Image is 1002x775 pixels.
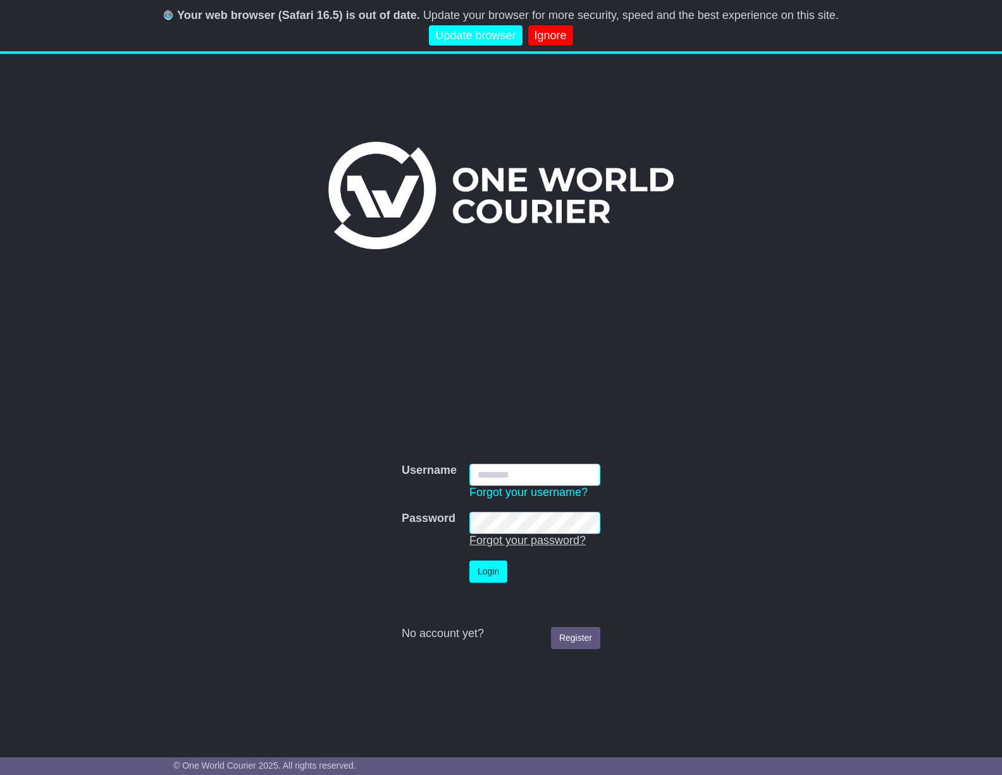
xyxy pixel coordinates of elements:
a: Update browser [429,25,522,46]
div: No account yet? [402,627,600,641]
a: Forgot your username? [469,486,588,499]
a: Register [551,627,600,649]
span: Update your browser for more security, speed and the best experience on this site. [423,9,839,22]
label: Username [402,464,457,478]
b: Your web browser (Safari 16.5) is out of date. [177,9,420,22]
a: Forgot your password? [469,534,586,547]
span: © One World Courier 2025. All rights reserved. [173,760,356,771]
a: Ignore [528,25,573,46]
img: One World [328,142,674,249]
button: Login [469,561,507,583]
label: Password [402,512,455,526]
